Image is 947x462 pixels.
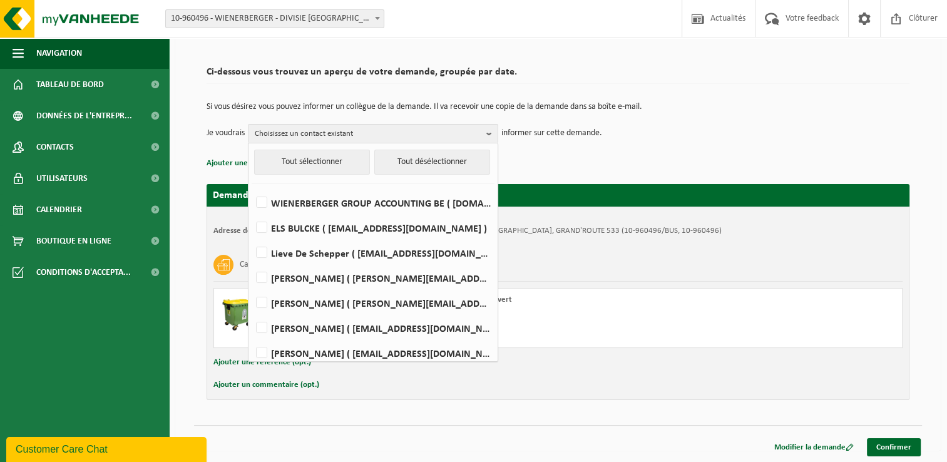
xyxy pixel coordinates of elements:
[253,294,491,312] label: [PERSON_NAME] ( [PERSON_NAME][EMAIL_ADDRESS][DOMAIN_NAME] )
[248,124,498,143] button: Choisissez un contact existant
[36,100,132,131] span: Données de l'entrepr...
[207,103,909,111] p: Si vous désirez vous pouvez informer un collègue de la demande. Il va recevoir une copie de la de...
[207,124,245,143] p: Je voudrais
[165,9,384,28] span: 10-960496 - WIENERBERGER - DIVISIE DOORNIK - MAULDE
[253,218,491,237] label: ELS BULCKE ( [EMAIL_ADDRESS][DOMAIN_NAME] )
[36,131,74,163] span: Contacts
[305,226,722,236] td: WIENERBERGER - DIVISIE [GEOGRAPHIC_DATA], 7534 [GEOGRAPHIC_DATA], GRAND'ROUTE 533 (10-960496/BUS,...
[253,244,491,262] label: Lieve De Schepper ( [EMAIL_ADDRESS][DOMAIN_NAME] )
[501,124,602,143] p: informer sur cette demande.
[36,194,82,225] span: Calendrier
[240,255,397,275] h3: Carton et papier, non-conditionné (industriel)
[36,38,82,69] span: Navigation
[253,344,491,362] label: [PERSON_NAME] ( [EMAIL_ADDRESS][DOMAIN_NAME] )
[207,155,304,172] button: Ajouter une référence (opt.)
[207,67,909,84] h2: Ci-dessous vous trouvez un aperçu de votre demande, groupée par date.
[166,10,384,28] span: 10-960496 - WIENERBERGER - DIVISIE DOORNIK - MAULDE
[253,269,491,287] label: [PERSON_NAME] ( [PERSON_NAME][EMAIL_ADDRESS][DOMAIN_NAME] )
[765,438,863,456] a: Modifier la demande
[213,190,307,200] strong: Demande pour [DATE]
[867,438,921,456] a: Confirmer
[213,227,292,235] strong: Adresse de placement:
[255,125,481,143] span: Choisissez un contact existant
[253,319,491,337] label: [PERSON_NAME] ( [EMAIL_ADDRESS][DOMAIN_NAME] )
[253,193,491,212] label: WIENERBERGER GROUP ACCOUNTING BE ( [DOMAIN_NAME][EMAIL_ADDRESS][DOMAIN_NAME] )
[36,69,104,100] span: Tableau de bord
[374,150,490,175] button: Tout désélectionner
[36,163,88,194] span: Utilisateurs
[254,150,370,175] button: Tout sélectionner
[220,295,258,332] img: WB-1100-HPE-GN-50.png
[36,225,111,257] span: Boutique en ligne
[6,434,209,462] iframe: chat widget
[213,377,319,393] button: Ajouter un commentaire (opt.)
[36,257,131,288] span: Conditions d'accepta...
[213,354,311,371] button: Ajouter une référence (opt.)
